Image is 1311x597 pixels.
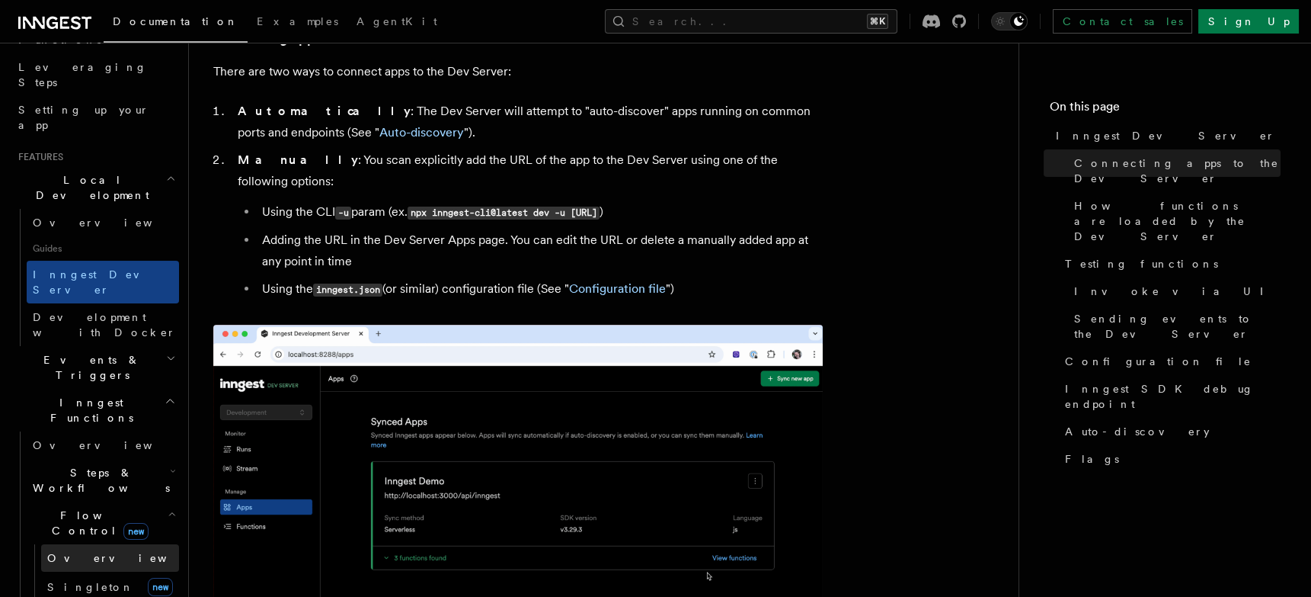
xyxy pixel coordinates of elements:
[347,5,446,41] a: AgentKit
[233,101,823,143] li: : The Dev Server will attempt to "auto-discover" apps running on common ports and endpoints (See ...
[47,552,204,564] span: Overview
[12,166,179,209] button: Local Development
[357,15,437,27] span: AgentKit
[1198,9,1299,34] a: Sign Up
[18,104,149,131] span: Setting up your app
[1050,122,1281,149] a: Inngest Dev Server
[257,15,338,27] span: Examples
[12,352,166,383] span: Events & Triggers
[33,217,190,229] span: Overview
[18,61,147,88] span: Leveraging Steps
[1068,149,1281,192] a: Connecting apps to the Dev Server
[1074,198,1281,244] span: How functions are loaded by the Dev Server
[33,268,163,296] span: Inngest Dev Server
[1065,424,1210,439] span: Auto-discovery
[1068,305,1281,348] a: Sending events to the Dev Server
[569,281,666,296] a: Configuration file
[1074,284,1277,299] span: Invoke via UI
[1074,156,1281,186] span: Connecting apps to the Dev Server
[1065,451,1119,467] span: Flags
[33,311,176,339] span: Development with Docker
[867,14,888,29] kbd: ⌘K
[12,395,165,425] span: Inngest Functions
[408,207,600,220] code: npx inngest-cli@latest dev -u [URL]
[313,284,382,297] code: inngest.json
[1053,9,1192,34] a: Contact sales
[248,5,347,41] a: Examples
[238,104,411,118] strong: Automatically
[41,544,179,572] a: Overview
[213,61,823,82] p: There are two ways to connect apps to the Dev Server:
[27,465,170,496] span: Steps & Workflows
[1074,311,1281,342] span: Sending events to the Dev Server
[1059,250,1281,278] a: Testing functions
[379,125,464,140] a: Auto-discovery
[148,578,173,596] span: new
[12,209,179,346] div: Local Development
[12,53,179,96] a: Leveraging Steps
[1065,381,1281,412] span: Inngest SDK debug endpoint
[1059,418,1281,445] a: Auto-discovery
[1068,278,1281,305] a: Invoke via UI
[123,523,149,540] span: new
[104,5,248,43] a: Documentation
[1050,98,1281,122] h4: On this page
[27,508,168,538] span: Flow Control
[12,96,179,139] a: Setting up your app
[233,149,823,300] li: : You scan explicitly add the URL of the app to the Dev Server using one of the following options:
[47,581,134,593] span: Singleton
[1059,348,1281,375] a: Configuration file
[238,152,358,167] strong: Manually
[1065,256,1218,271] span: Testing functions
[27,502,179,544] button: Flow Controlnew
[335,207,351,220] code: -u
[257,201,823,223] li: Using the CLI param (ex. )
[113,15,238,27] span: Documentation
[27,261,179,303] a: Inngest Dev Server
[33,439,190,451] span: Overview
[1059,445,1281,473] a: Flags
[605,9,897,34] button: Search...⌘K
[27,459,179,502] button: Steps & Workflows
[27,236,179,261] span: Guides
[257,278,823,300] li: Using the (or similar) configuration file (See " ")
[991,12,1028,30] button: Toggle dark mode
[12,151,63,163] span: Features
[27,303,179,346] a: Development with Docker
[27,432,179,459] a: Overview
[1059,375,1281,418] a: Inngest SDK debug endpoint
[257,229,823,272] li: Adding the URL in the Dev Server Apps page. You can edit the URL or delete a manually added app a...
[1065,354,1252,369] span: Configuration file
[1056,128,1275,143] span: Inngest Dev Server
[27,209,179,236] a: Overview
[12,346,179,389] button: Events & Triggers
[1068,192,1281,250] a: How functions are loaded by the Dev Server
[12,172,166,203] span: Local Development
[12,389,179,432] button: Inngest Functions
